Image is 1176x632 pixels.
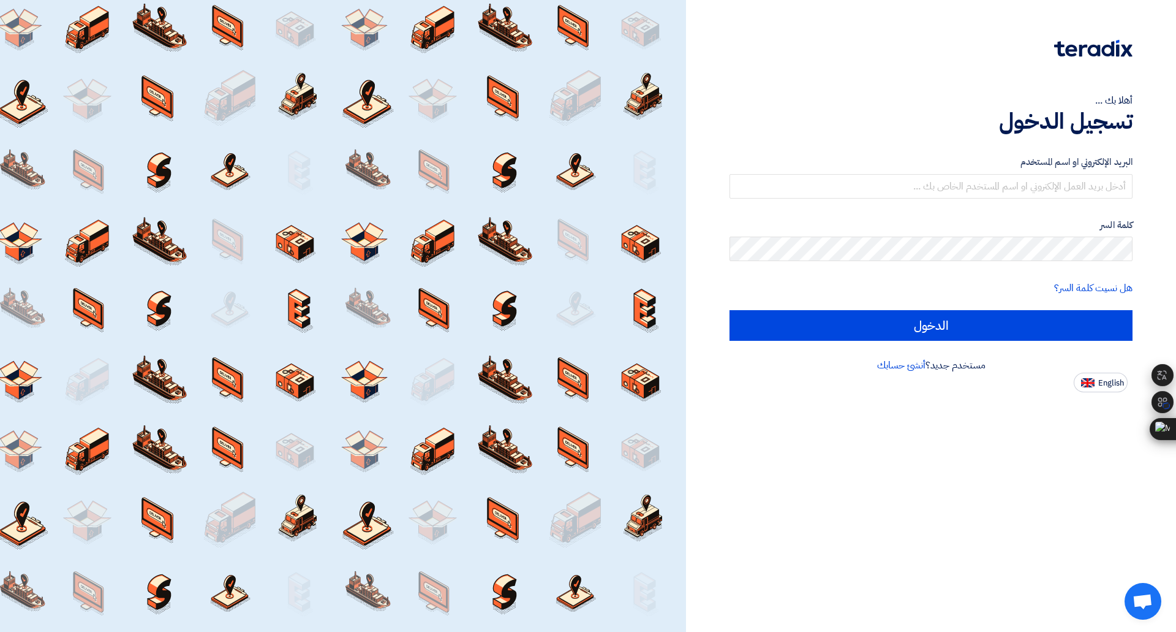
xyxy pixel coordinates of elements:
[1098,379,1124,387] span: English
[729,108,1133,135] h1: تسجيل الدخول
[729,218,1133,232] label: كلمة السر
[1081,378,1095,387] img: en-US.png
[1125,583,1161,620] a: Open chat
[729,174,1133,199] input: أدخل بريد العمل الإلكتروني او اسم المستخدم الخاص بك ...
[729,358,1133,373] div: مستخدم جديد؟
[877,358,925,373] a: أنشئ حسابك
[1054,40,1133,57] img: Teradix logo
[729,155,1133,169] label: البريد الإلكتروني او اسم المستخدم
[1054,281,1133,295] a: هل نسيت كلمة السر؟
[1074,373,1128,392] button: English
[729,93,1133,108] div: أهلا بك ...
[729,310,1133,341] input: الدخول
